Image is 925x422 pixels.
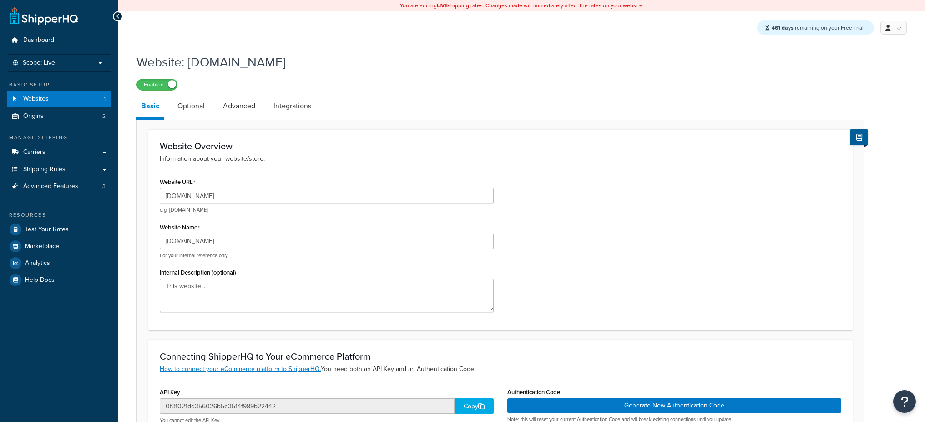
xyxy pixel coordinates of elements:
div: Copy [455,398,494,414]
button: Show Help Docs [850,129,868,145]
span: Analytics [25,259,50,267]
div: Manage Shipping [7,134,111,142]
span: Scope: Live [23,59,55,67]
a: Shipping Rules [7,161,111,178]
span: 3 [102,183,106,190]
a: Marketplace [7,238,111,254]
a: Advanced Features3 [7,178,111,195]
label: API Key [160,389,180,396]
p: e.g. [DOMAIN_NAME] [160,207,494,214]
a: Websites1 [7,91,111,107]
div: Basic Setup [7,81,111,89]
a: Dashboard [7,32,111,49]
strong: 461 days [772,24,794,32]
h3: Website Overview [160,141,841,151]
p: For your internal reference only [160,252,494,259]
span: Test Your Rates [25,226,69,234]
a: Origins2 [7,108,111,125]
a: Help Docs [7,272,111,288]
textarea: This website... [160,279,494,312]
label: Authentication Code [507,389,560,396]
li: Advanced Features [7,178,111,195]
label: Website Name [160,224,200,231]
span: Dashboard [23,36,54,44]
span: 2 [102,112,106,120]
h1: Website: [DOMAIN_NAME] [136,53,853,71]
a: Basic [136,95,164,120]
a: Advanced [218,95,260,117]
span: Help Docs [25,276,55,284]
p: You need both an API Key and an Authentication Code. [160,364,841,374]
label: Internal Description (optional) [160,269,236,276]
span: 1 [104,95,106,103]
label: Enabled [137,79,177,90]
span: Shipping Rules [23,166,66,173]
span: remaining on your Free Trial [772,24,864,32]
span: Advanced Features [23,183,78,190]
span: Marketplace [25,243,59,250]
span: Carriers [23,148,45,156]
a: How to connect your eCommerce platform to ShipperHQ. [160,364,321,374]
a: Optional [173,95,209,117]
li: Websites [7,91,111,107]
a: Integrations [269,95,316,117]
b: LIVE [437,1,448,10]
span: Websites [23,95,49,103]
label: Website URL [160,178,195,186]
a: Test Your Rates [7,221,111,238]
p: Information about your website/store. [160,154,841,164]
button: Open Resource Center [893,390,916,413]
a: Carriers [7,144,111,161]
h3: Connecting ShipperHQ to Your eCommerce Platform [160,351,841,361]
button: Generate New Authentication Code [507,398,841,413]
a: Analytics [7,255,111,271]
span: Origins [23,112,44,120]
li: Origins [7,108,111,125]
div: Resources [7,211,111,219]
